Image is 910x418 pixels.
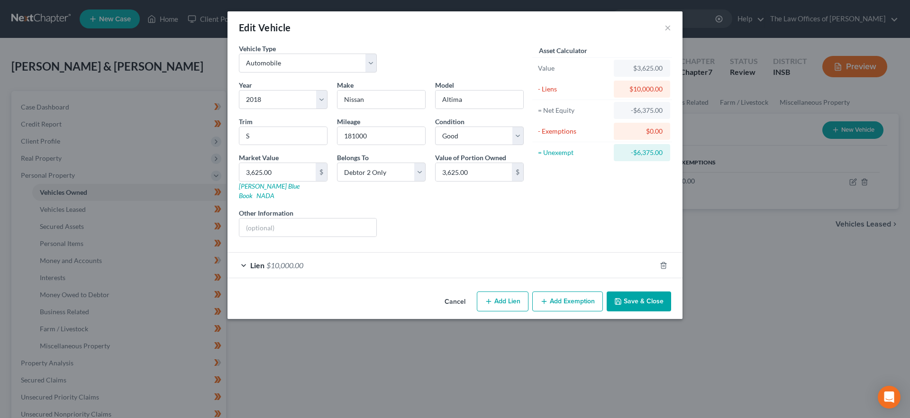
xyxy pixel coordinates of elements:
[538,106,610,115] div: = Net Equity
[621,84,663,94] div: $10,000.00
[621,106,663,115] div: -$6,375.00
[256,191,274,200] a: NADA
[239,80,252,90] label: Year
[538,84,610,94] div: - Liens
[337,117,360,127] label: Mileage
[607,291,671,311] button: Save & Close
[477,291,528,311] button: Add Lien
[435,117,464,127] label: Condition
[239,127,327,145] input: ex. LS, LT, etc
[239,163,316,181] input: 0.00
[435,153,506,163] label: Value of Portion Owned
[664,22,671,33] button: ×
[337,127,425,145] input: --
[266,261,303,270] span: $10,000.00
[239,182,300,200] a: [PERSON_NAME] Blue Book
[239,44,276,54] label: Vehicle Type
[436,163,512,181] input: 0.00
[337,81,354,89] span: Make
[239,153,279,163] label: Market Value
[239,218,376,236] input: (optional)
[239,21,291,34] div: Edit Vehicle
[512,163,523,181] div: $
[337,154,369,162] span: Belongs To
[435,80,454,90] label: Model
[436,91,523,109] input: ex. Altima
[316,163,327,181] div: $
[878,386,901,409] div: Open Intercom Messenger
[239,117,253,127] label: Trim
[437,292,473,311] button: Cancel
[538,127,610,136] div: - Exemptions
[621,148,663,157] div: -$6,375.00
[538,148,610,157] div: = Unexempt
[538,64,610,73] div: Value
[621,127,663,136] div: $0.00
[532,291,603,311] button: Add Exemption
[337,91,425,109] input: ex. Nissan
[621,64,663,73] div: $3,625.00
[239,208,293,218] label: Other Information
[539,45,587,55] label: Asset Calculator
[250,261,264,270] span: Lien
